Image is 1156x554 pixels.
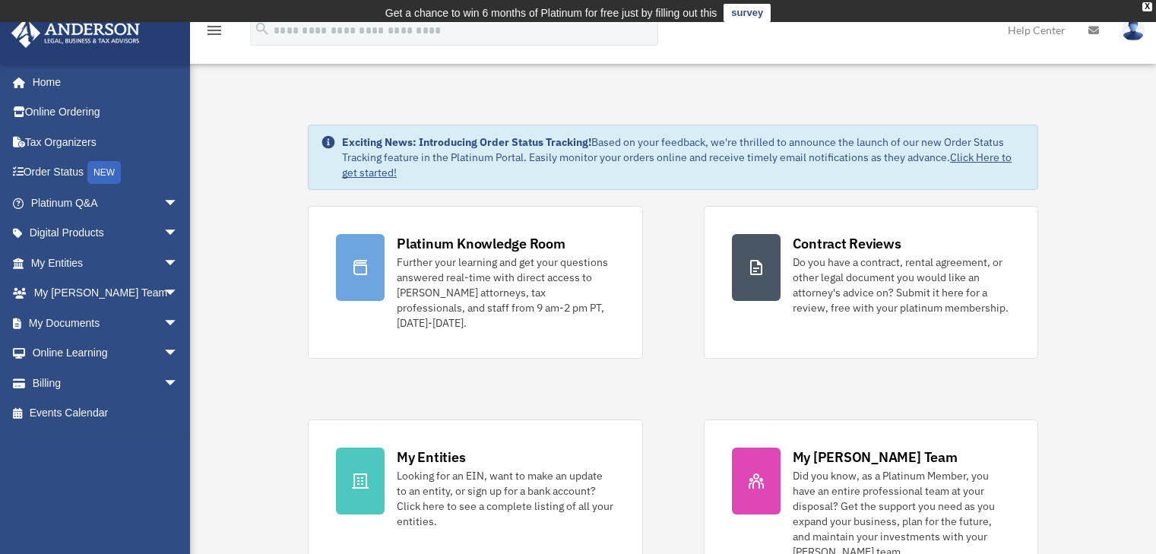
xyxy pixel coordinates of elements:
[308,206,642,359] a: Platinum Knowledge Room Further your learning and get your questions answered real-time with dire...
[163,368,194,399] span: arrow_drop_down
[11,67,194,97] a: Home
[11,368,201,398] a: Billingarrow_drop_down
[163,248,194,279] span: arrow_drop_down
[11,248,201,278] a: My Entitiesarrow_drop_down
[397,468,614,529] div: Looking for an EIN, want to make an update to an entity, or sign up for a bank account? Click her...
[11,97,201,128] a: Online Ordering
[724,4,771,22] a: survey
[11,218,201,249] a: Digital Productsarrow_drop_down
[11,127,201,157] a: Tax Organizers
[11,157,201,188] a: Order StatusNEW
[163,338,194,369] span: arrow_drop_down
[11,308,201,338] a: My Documentsarrow_drop_down
[11,188,201,218] a: Platinum Q&Aarrow_drop_down
[205,27,223,40] a: menu
[793,255,1010,315] div: Do you have a contract, rental agreement, or other legal document you would like an attorney's ad...
[11,338,201,369] a: Online Learningarrow_drop_down
[342,135,1025,180] div: Based on your feedback, we're thrilled to announce the launch of our new Order Status Tracking fe...
[205,21,223,40] i: menu
[11,278,201,309] a: My [PERSON_NAME] Teamarrow_drop_down
[342,135,591,149] strong: Exciting News: Introducing Order Status Tracking!
[163,278,194,309] span: arrow_drop_down
[87,161,121,184] div: NEW
[163,188,194,219] span: arrow_drop_down
[793,448,958,467] div: My [PERSON_NAME] Team
[793,234,901,253] div: Contract Reviews
[397,234,565,253] div: Platinum Knowledge Room
[342,150,1012,179] a: Click Here to get started!
[1122,19,1145,41] img: User Pic
[163,308,194,339] span: arrow_drop_down
[163,218,194,249] span: arrow_drop_down
[397,448,465,467] div: My Entities
[11,398,201,429] a: Events Calendar
[397,255,614,331] div: Further your learning and get your questions answered real-time with direct access to [PERSON_NAM...
[704,206,1038,359] a: Contract Reviews Do you have a contract, rental agreement, or other legal document you would like...
[1142,2,1152,11] div: close
[7,18,144,48] img: Anderson Advisors Platinum Portal
[254,21,271,37] i: search
[385,4,717,22] div: Get a chance to win 6 months of Platinum for free just by filling out this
